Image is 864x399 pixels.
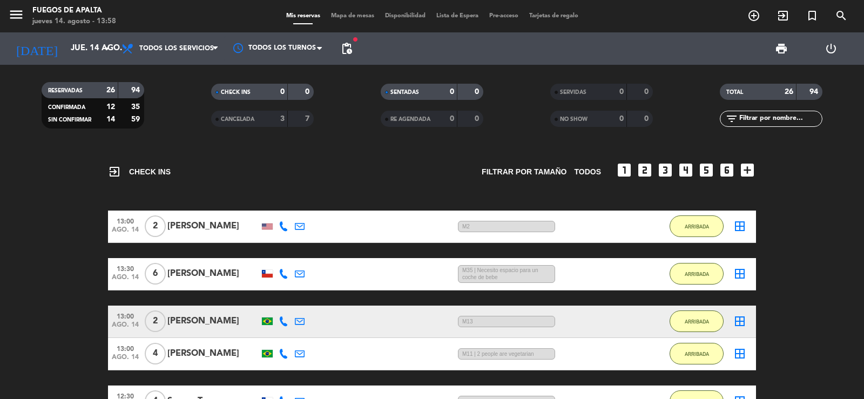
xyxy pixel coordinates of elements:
[112,274,139,286] span: ago. 14
[733,315,746,328] i: border_all
[458,221,555,232] span: M2
[825,42,838,55] i: power_settings_new
[806,32,856,65] div: LOG OUT
[619,115,624,123] strong: 0
[636,161,653,179] i: looks_two
[685,224,709,229] span: ARRIBADA
[574,166,601,178] span: TODOS
[167,267,259,281] div: [PERSON_NAME]
[8,6,24,26] button: menu
[726,90,743,95] span: TOTAL
[106,116,115,123] strong: 14
[685,319,709,324] span: ARRIBADA
[733,220,746,233] i: border_all
[326,13,380,19] span: Mapa de mesas
[739,161,756,179] i: add_box
[738,113,822,125] input: Filtrar por nombre...
[340,42,353,55] span: pending_actions
[777,9,789,22] i: exit_to_app
[450,88,454,96] strong: 0
[145,310,166,332] span: 2
[8,6,24,23] i: menu
[458,316,555,327] span: M13
[380,13,431,19] span: Disponibilidad
[475,88,481,96] strong: 0
[280,115,285,123] strong: 3
[131,86,142,94] strong: 94
[524,13,584,19] span: Tarjetas de regalo
[106,103,115,111] strong: 12
[167,347,259,361] div: [PERSON_NAME]
[670,215,724,237] button: ARRIBADA
[835,9,848,22] i: search
[458,265,555,283] span: M35 | Necesito espacio para un coche de bebe
[48,105,85,110] span: CONFIRMADA
[725,112,738,125] i: filter_list
[32,16,116,27] div: jueves 14. agosto - 13:58
[670,310,724,332] button: ARRIBADA
[747,9,760,22] i: add_circle_outline
[685,271,709,277] span: ARRIBADA
[145,215,166,237] span: 2
[145,263,166,285] span: 6
[657,161,674,179] i: looks_3
[685,351,709,357] span: ARRIBADA
[482,166,566,178] span: Filtrar por tamaño
[112,226,139,239] span: ago. 14
[221,117,254,122] span: CANCELADA
[390,90,419,95] span: SENTADAS
[775,42,788,55] span: print
[670,343,724,364] button: ARRIBADA
[644,115,651,123] strong: 0
[560,117,588,122] span: NO SHOW
[112,214,139,227] span: 13:00
[112,309,139,322] span: 13:00
[677,161,694,179] i: looks_4
[475,115,481,123] strong: 0
[112,342,139,354] span: 13:00
[560,90,586,95] span: SERVIDAS
[281,13,326,19] span: Mis reservas
[785,88,793,96] strong: 26
[390,117,430,122] span: RE AGENDADA
[733,347,746,360] i: border_all
[106,86,115,94] strong: 26
[644,88,651,96] strong: 0
[809,88,820,96] strong: 94
[305,115,312,123] strong: 7
[112,354,139,366] span: ago. 14
[458,348,555,360] span: M11 | 2 people are vegetarian
[131,103,142,111] strong: 35
[167,219,259,233] div: [PERSON_NAME]
[733,267,746,280] i: border_all
[484,13,524,19] span: Pre-acceso
[698,161,715,179] i: looks_5
[616,161,633,179] i: looks_one
[145,343,166,364] span: 4
[167,314,259,328] div: [PERSON_NAME]
[48,117,91,123] span: SIN CONFIRMAR
[619,88,624,96] strong: 0
[221,90,251,95] span: CHECK INS
[112,321,139,334] span: ago. 14
[352,36,359,43] span: fiber_manual_record
[48,88,83,93] span: RESERVADAS
[431,13,484,19] span: Lista de Espera
[100,42,113,55] i: arrow_drop_down
[32,5,116,16] div: Fuegos de Apalta
[670,263,724,285] button: ARRIBADA
[450,115,454,123] strong: 0
[305,88,312,96] strong: 0
[108,165,121,178] i: exit_to_app
[718,161,735,179] i: looks_6
[108,165,171,178] span: CHECK INS
[131,116,142,123] strong: 59
[8,37,65,60] i: [DATE]
[280,88,285,96] strong: 0
[806,9,819,22] i: turned_in_not
[139,45,214,52] span: Todos los servicios
[112,262,139,274] span: 13:30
